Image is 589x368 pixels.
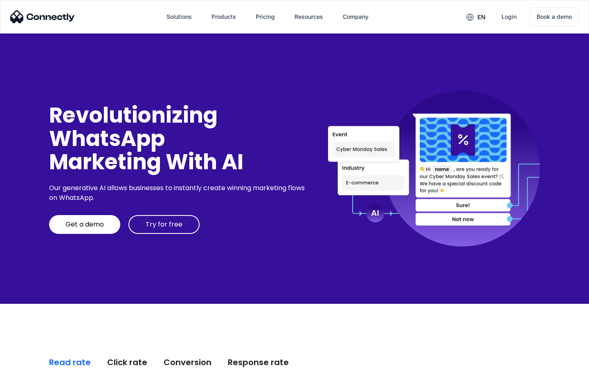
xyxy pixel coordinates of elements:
div: Revolutionizing WhatsApp Marketing With AI [49,103,308,174]
div: Solutions [166,11,192,22]
div: Read rate [49,357,91,368]
div: Get a demo [65,220,104,229]
div: Our generative AI allows businesses to instantly create winning marketing flows on WhatsApp. [49,183,308,203]
img: Connectly Logo [10,10,75,23]
div: Resources [294,11,323,22]
a: Login [495,7,523,27]
a: Pricing [249,7,281,27]
div: Try for free [146,220,182,229]
a: Try for free [128,215,200,234]
div: Login [501,11,517,22]
div: Response rate [228,357,289,368]
div: en [477,11,486,23]
div: Company [343,11,369,22]
div: Products [211,11,236,22]
a: Get a demo [49,215,120,234]
div: Conversion [164,357,211,368]
div: Pricing [256,11,275,22]
a: Book a demo [530,7,579,26]
div: Click rate [107,357,147,368]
